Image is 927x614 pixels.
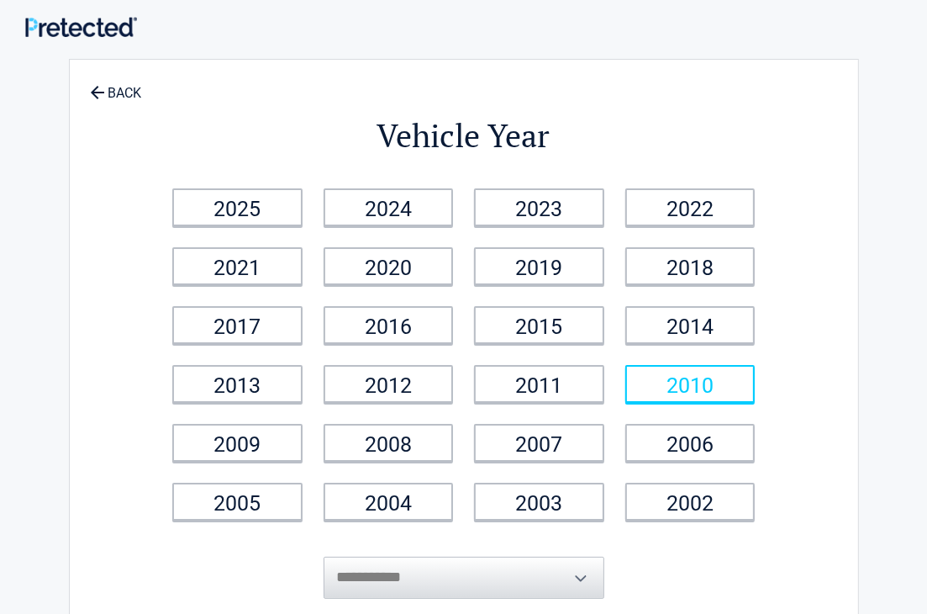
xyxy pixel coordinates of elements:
img: Main Logo [25,17,137,37]
a: 2012 [324,365,454,403]
a: 2014 [625,306,756,344]
a: 2009 [172,424,303,462]
a: 2023 [474,188,604,226]
a: 2022 [625,188,756,226]
a: 2003 [474,483,604,521]
a: 2011 [474,365,604,403]
a: 2017 [172,306,303,344]
a: 2020 [324,247,454,285]
a: 2018 [625,247,756,285]
a: 2024 [324,188,454,226]
a: 2025 [172,188,303,226]
a: 2010 [625,365,756,403]
a: 2004 [324,483,454,521]
a: 2021 [172,247,303,285]
a: 2013 [172,365,303,403]
a: BACK [87,71,145,100]
a: 2006 [625,424,756,462]
a: 2016 [324,306,454,344]
a: 2019 [474,247,604,285]
a: 2007 [474,424,604,462]
a: 2005 [172,483,303,521]
a: 2002 [625,483,756,521]
a: 2008 [324,424,454,462]
h2: Vehicle Year [162,114,766,157]
a: 2015 [474,306,604,344]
